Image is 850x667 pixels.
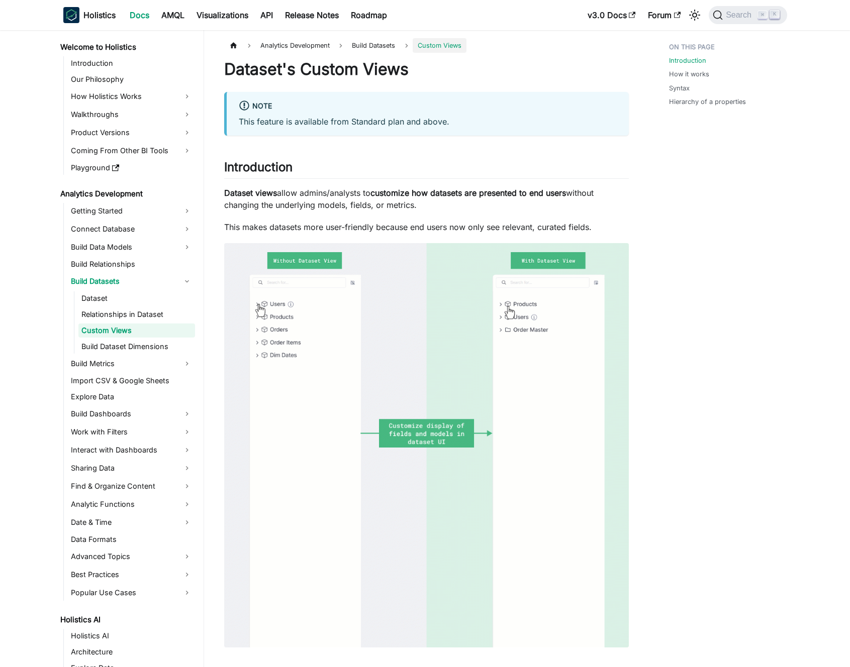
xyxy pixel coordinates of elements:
[78,291,195,305] a: Dataset
[68,221,195,237] a: Connect Database
[53,30,204,667] nav: Docs sidebar
[68,645,195,659] a: Architecture
[68,56,195,70] a: Introduction
[345,7,393,23] a: Roadmap
[68,460,195,476] a: Sharing Data
[68,88,195,104] a: How Holistics Works
[224,243,629,647] img: datasetviewdoc.gif
[68,424,195,440] a: Work with Filters
[83,9,116,21] b: Holistics
[68,478,195,494] a: Find & Organize Content
[413,38,466,53] span: Custom Views
[78,323,195,338] a: Custom Views
[279,7,345,23] a: Release Notes
[370,188,566,198] strong: customize how datasets are presented to end users
[254,7,279,23] a: API
[239,116,617,128] p: This feature is available from Standard plan and above.
[57,40,195,54] a: Welcome to Holistics
[669,69,709,79] a: How it works
[68,106,195,123] a: Walkthroughs
[68,161,195,175] a: Playground
[758,11,768,20] kbd: ⌘
[191,7,254,23] a: Visualizations
[68,567,195,583] a: Best Practices
[68,72,195,86] a: Our Philosophy
[78,340,195,354] a: Build Dataset Dimensions
[57,613,195,627] a: Holistics AI
[63,7,116,23] a: HolisticsHolistics
[155,7,191,23] a: AMQL
[68,532,195,546] a: Data Formats
[224,38,243,53] a: Home page
[255,38,335,53] span: Analytics Development
[68,356,195,372] a: Build Metrics
[224,38,629,53] nav: Breadcrumbs
[63,7,79,23] img: Holistics
[68,273,195,289] a: Build Datasets
[669,83,690,93] a: Syntax
[347,38,400,53] span: Build Datasets
[224,59,629,79] h1: Dataset's Custom Views
[68,390,195,404] a: Explore Data
[78,307,195,321] a: Relationships in Dataset
[224,188,277,198] strong: Dataset views
[68,203,195,219] a: Getting Started
[68,496,195,512] a: Analytic Functions
[239,100,617,113] div: Note
[669,56,706,65] a: Introduction
[68,629,195,643] a: Holistics AI
[582,7,642,23] a: v3.0 Docs
[68,374,195,388] a: Import CSV & Google Sheets
[224,160,629,179] h2: Introduction
[770,10,780,19] kbd: K
[224,187,629,211] p: allow admins/analysts to without changing the underlying models, fields, or metrics.
[224,221,629,233] p: This makes datasets more user-friendly because end users now only see relevant, curated fields.
[68,514,195,530] a: Date & Time
[68,125,195,141] a: Product Versions
[68,406,195,422] a: Build Dashboards
[68,585,195,601] a: Popular Use Cases
[68,257,195,271] a: Build Relationships
[68,442,195,458] a: Interact with Dashboards
[642,7,687,23] a: Forum
[57,187,195,201] a: Analytics Development
[124,7,155,23] a: Docs
[669,97,746,106] a: Hierarchy of a properties
[687,7,703,23] button: Switch between dark and light mode (currently light mode)
[723,11,758,20] span: Search
[68,548,195,565] a: Advanced Topics
[68,143,195,159] a: Coming From Other BI Tools
[709,6,787,24] button: Search (Command+K)
[68,239,195,255] a: Build Data Models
